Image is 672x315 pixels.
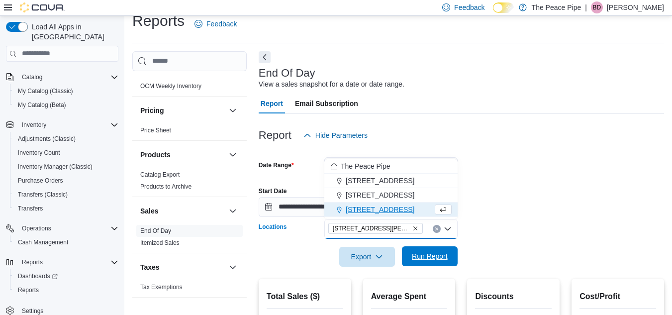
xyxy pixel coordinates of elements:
[18,177,63,185] span: Purchase Orders
[261,94,283,113] span: Report
[10,174,122,188] button: Purchase Orders
[324,203,458,217] button: [STREET_ADDRESS]
[140,105,225,115] button: Pricing
[412,251,448,261] span: Run Report
[324,159,458,217] div: Choose from the following options
[227,60,239,72] button: OCM
[14,236,118,248] span: Cash Management
[140,126,171,134] span: Price Sheet
[191,14,241,34] a: Feedback
[10,84,122,98] button: My Catalog (Classic)
[299,125,372,145] button: Hide Parameters
[10,235,122,249] button: Cash Management
[412,225,418,231] button: Remove 408 George St. N from selection in this group
[14,147,118,159] span: Inventory Count
[140,239,180,246] a: Itemized Sales
[132,225,247,253] div: Sales
[227,205,239,217] button: Sales
[454,2,484,12] span: Feedback
[18,222,118,234] span: Operations
[475,291,552,303] h2: Discounts
[14,189,72,201] a: Transfers (Classic)
[132,80,247,96] div: OCM
[132,11,185,31] h1: Reports
[2,255,122,269] button: Reports
[10,160,122,174] button: Inventory Manager (Classic)
[14,203,118,214] span: Transfers
[493,2,514,13] input: Dark Mode
[341,161,390,171] span: The Peace Pipe
[22,73,42,81] span: Catalog
[259,223,287,231] label: Locations
[14,284,43,296] a: Reports
[14,270,62,282] a: Dashboards
[140,227,171,235] span: End Of Day
[324,174,458,188] button: [STREET_ADDRESS]
[22,258,43,266] span: Reports
[227,261,239,273] button: Taxes
[14,189,118,201] span: Transfers (Classic)
[14,133,118,145] span: Adjustments (Classic)
[18,191,68,199] span: Transfers (Classic)
[14,147,64,159] a: Inventory Count
[14,161,118,173] span: Inventory Manager (Classic)
[14,85,77,97] a: My Catalog (Classic)
[14,284,118,296] span: Reports
[10,269,122,283] a: Dashboards
[18,119,118,131] span: Inventory
[140,127,171,134] a: Price Sheet
[10,283,122,297] button: Reports
[324,157,458,177] button: Custom Date
[10,188,122,202] button: Transfers (Classic)
[140,262,160,272] h3: Taxes
[371,291,448,303] h2: Average Spent
[18,71,46,83] button: Catalog
[18,119,50,131] button: Inventory
[140,82,201,90] span: OCM Weekly Inventory
[140,105,164,115] h3: Pricing
[22,307,43,315] span: Settings
[18,272,58,280] span: Dashboards
[10,202,122,215] button: Transfers
[10,98,122,112] button: My Catalog (Beta)
[532,1,581,13] p: The Peace Pipe
[14,270,118,282] span: Dashboards
[259,51,271,63] button: Next
[227,105,239,116] button: Pricing
[18,238,68,246] span: Cash Management
[591,1,603,13] div: Brandon Duthie
[140,206,225,216] button: Sales
[267,291,343,303] h2: Total Sales ($)
[295,94,358,113] span: Email Subscription
[10,146,122,160] button: Inventory Count
[14,175,118,187] span: Purchase Orders
[2,221,122,235] button: Operations
[259,197,354,217] input: Press the down key to open a popover containing a calendar.
[140,239,180,247] span: Itemized Sales
[585,1,587,13] p: |
[140,183,192,191] span: Products to Archive
[140,262,225,272] button: Taxes
[206,19,237,29] span: Feedback
[259,129,291,141] h3: Report
[607,1,664,13] p: [PERSON_NAME]
[402,246,458,266] button: Run Report
[140,171,180,178] a: Catalog Export
[259,161,294,169] label: Date Range
[20,2,65,12] img: Cova
[140,283,183,291] span: Tax Exemptions
[14,133,80,145] a: Adjustments (Classic)
[18,256,47,268] button: Reports
[132,169,247,197] div: Products
[333,223,410,233] span: [STREET_ADDRESS][PERSON_NAME]
[18,101,66,109] span: My Catalog (Beta)
[14,203,47,214] a: Transfers
[132,124,247,140] div: Pricing
[18,286,39,294] span: Reports
[132,281,247,297] div: Taxes
[444,225,452,233] button: Close list of options
[18,163,93,171] span: Inventory Manager (Classic)
[18,135,76,143] span: Adjustments (Classic)
[345,247,389,267] span: Export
